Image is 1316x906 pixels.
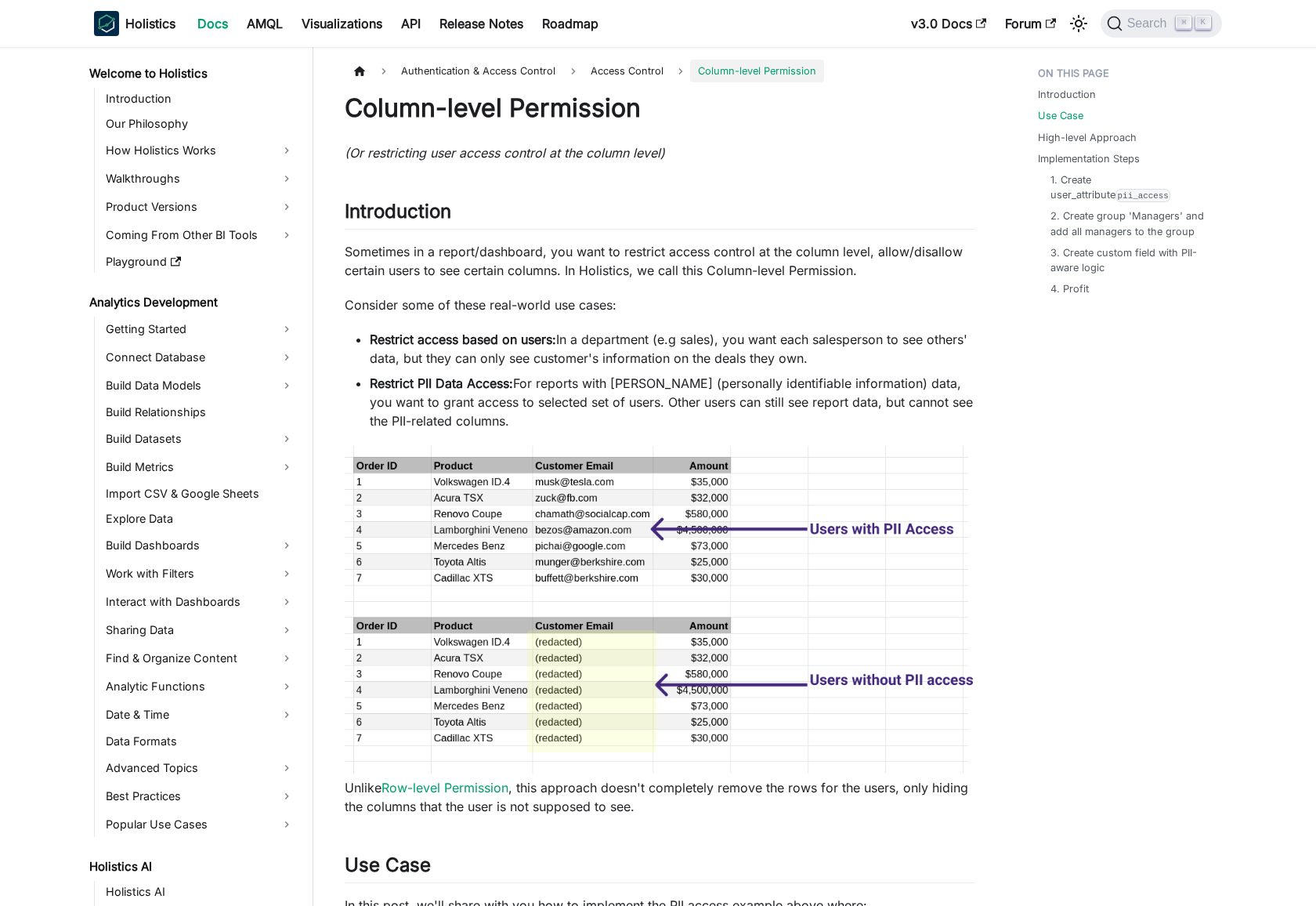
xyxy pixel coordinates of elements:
[85,856,299,878] a: Holistics AI
[237,11,292,36] a: AMQL
[1066,11,1091,36] button: Switch between dark and light mode (currently light mode)
[345,60,374,82] a: Home page
[690,60,824,82] span: Column-level Permission
[101,618,299,643] a: Sharing Data
[1176,16,1191,30] kbd: ⌘
[85,63,299,85] a: Welcome to Holistics
[1038,151,1140,166] a: Implementation Steps
[1050,245,1206,275] a: 3. Create custom field with PII-aware logic
[101,702,299,727] a: Date & Time
[78,47,313,906] nav: Docs sidebar
[533,11,608,36] a: Roadmap
[591,65,663,77] span: Access Control
[101,223,299,248] a: Coming From Other BI Tools
[101,251,299,273] a: Playground
[381,780,508,795] a: Row-level Permission
[1050,208,1206,238] a: 2. Create group 'Managers' and add all managers to the group
[101,373,299,398] a: Build Data Models
[101,138,299,163] a: How Holistics Works
[85,292,299,313] a: Analytics Development
[101,426,299,451] a: Build Datasets
[125,14,175,33] b: Holistics
[292,11,392,36] a: Visualizations
[101,561,299,586] a: Work with Filters
[370,375,513,391] strong: Restrict PII Data Access:
[583,60,671,82] a: Access Control
[101,88,299,110] a: Introduction
[345,60,975,82] nav: Breadcrumbs
[101,113,299,135] a: Our Philosophy
[902,11,996,36] a: v3.0 Docs
[101,533,299,558] a: Build Dashboards
[94,11,119,36] img: Holistics
[101,508,299,530] a: Explore Data
[1101,9,1222,38] button: Search (Command+K)
[94,11,175,36] a: HolisticsHolistics
[101,881,299,903] a: Holistics AI
[345,295,975,314] p: Consider some of these real-world use cases:
[101,730,299,752] a: Data Formats
[1050,281,1089,296] a: 4. Profit
[1050,172,1206,202] a: 1. Create user_attributepii_access
[188,11,237,36] a: Docs
[345,92,975,124] h1: Column-level Permission
[345,200,975,230] h2: Introduction
[345,145,665,161] em: (Or restricting user access control at the column level)
[1038,108,1083,123] a: Use Case
[345,242,975,280] p: Sometimes in a report/dashboard, you want to restrict access control at the column level, allow/d...
[101,784,299,809] a: Best Practices
[345,853,975,883] h2: Use Case
[101,756,299,781] a: Advanced Topics
[101,812,299,837] a: Popular Use Cases
[101,483,299,505] a: Import CSV & Google Sheets
[101,345,299,370] a: Connect Database
[101,646,299,671] a: Find & Organize Content
[1115,189,1170,202] code: pii_access
[101,166,299,191] a: Walkthroughs
[370,330,975,368] li: In a department (e.g sales), you want each salesperson to see others' data, but they can only see...
[1123,16,1177,31] span: Search
[101,455,299,480] a: Build Metrics
[101,674,299,699] a: Analytic Functions
[370,374,975,430] li: For reports with [PERSON_NAME] (personally identifiable information) data, you want to grant acce...
[370,332,556,347] strong: Restrict access based on users:
[1195,16,1211,30] kbd: K
[345,446,975,774] img: Column-level Permission for PII
[101,401,299,423] a: Build Relationships
[1038,130,1137,145] a: High-level Approach
[1038,87,1096,102] a: Introduction
[430,11,533,36] a: Release Notes
[101,589,299,614] a: Interact with Dashboards
[996,11,1065,36] a: Forum
[101,194,299,219] a: Product Versions
[101,317,299,342] a: Getting Started
[392,11,430,36] a: API
[393,60,563,82] span: Authentication & Access Control
[345,778,975,816] p: Unlike , this approach doesn't completely remove the rows for the users, only hiding the columns ...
